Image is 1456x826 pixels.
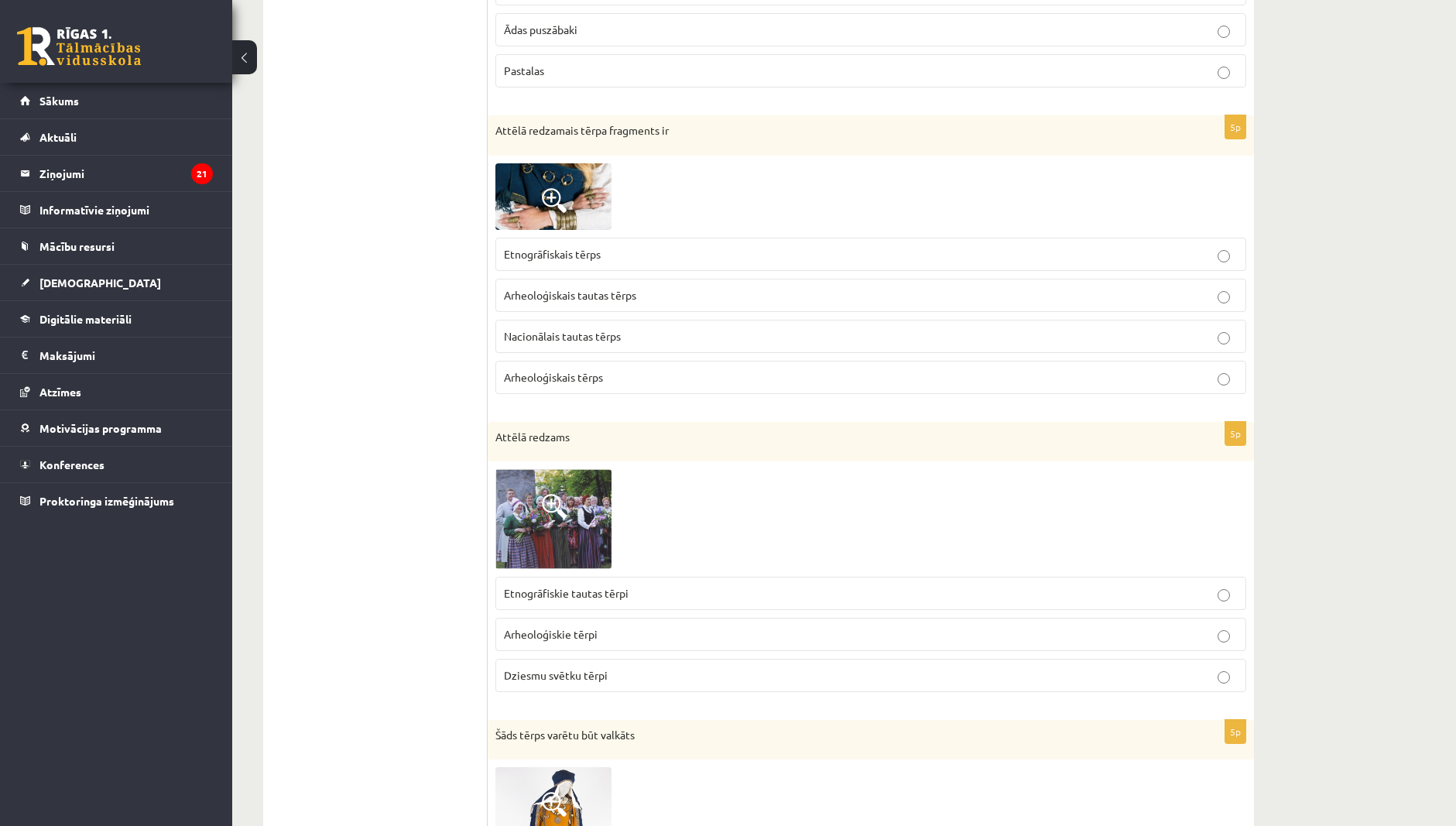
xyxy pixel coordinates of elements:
[20,156,213,191] a: Ziņojumi21
[1225,719,1246,744] p: 5p
[20,228,213,264] a: Mācību resursi
[1225,115,1246,139] p: 5p
[1218,67,1230,79] input: Pastalas
[504,288,636,302] span: Arheoloģiskais tautas tērps
[20,338,213,373] a: Maksājumi
[504,370,603,384] span: Arheoloģiskais tērps
[495,728,1169,743] p: Šāds tērps varētu būt valkāts
[39,239,115,253] span: Mācību resursi
[1218,630,1230,643] input: Arheoloģiskie tērpi
[504,668,608,682] span: Dziesmu svētku tērpi
[20,119,213,155] a: Aktuāli
[39,130,77,144] span: Aktuāli
[495,430,1169,445] p: Attēlā redzams
[39,156,213,191] legend: Ziņojumi
[1218,589,1230,602] input: Etnogrāfiskie tautas tērpi
[39,94,79,108] span: Sākums
[1218,291,1230,303] input: Arheoloģiskais tautas tērps
[495,163,612,230] img: 1.jpg
[17,27,141,66] a: Rīgas 1. Tālmācības vidusskola
[191,163,213,184] i: 21
[1218,671,1230,684] input: Dziesmu svētku tērpi
[495,469,612,569] img: 1.png
[20,192,213,228] a: Informatīvie ziņojumi
[20,483,213,519] a: Proktoringa izmēģinājums
[1218,332,1230,344] input: Nacionālais tautas tērps
[495,123,1169,139] p: Attēlā redzamais tērpa fragments ir
[1225,421,1246,446] p: 5p
[504,627,598,641] span: Arheoloģiskie tērpi
[504,247,601,261] span: Etnogrāfiskais tērps
[39,458,104,471] span: Konferences
[39,494,174,508] span: Proktoringa izmēģinājums
[504,63,544,77] span: Pastalas
[20,374,213,410] a: Atzīmes
[39,421,162,435] span: Motivācijas programma
[20,265,213,300] a: [DEMOGRAPHIC_DATA]
[504,329,621,343] span: Nacionālais tautas tērps
[20,301,213,337] a: Digitālie materiāli
[39,338,213,373] legend: Maksājumi
[20,410,213,446] a: Motivācijas programma
[1218,26,1230,38] input: Ādas puszābaki
[20,83,213,118] a: Sākums
[39,192,213,228] legend: Informatīvie ziņojumi
[39,312,132,326] span: Digitālie materiāli
[1218,250,1230,262] input: Etnogrāfiskais tērps
[1218,373,1230,386] input: Arheoloģiskais tērps
[504,22,577,36] span: Ādas puszābaki
[39,276,161,290] span: [DEMOGRAPHIC_DATA]
[39,385,81,399] span: Atzīmes
[20,447,213,482] a: Konferences
[504,586,629,600] span: Etnogrāfiskie tautas tērpi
